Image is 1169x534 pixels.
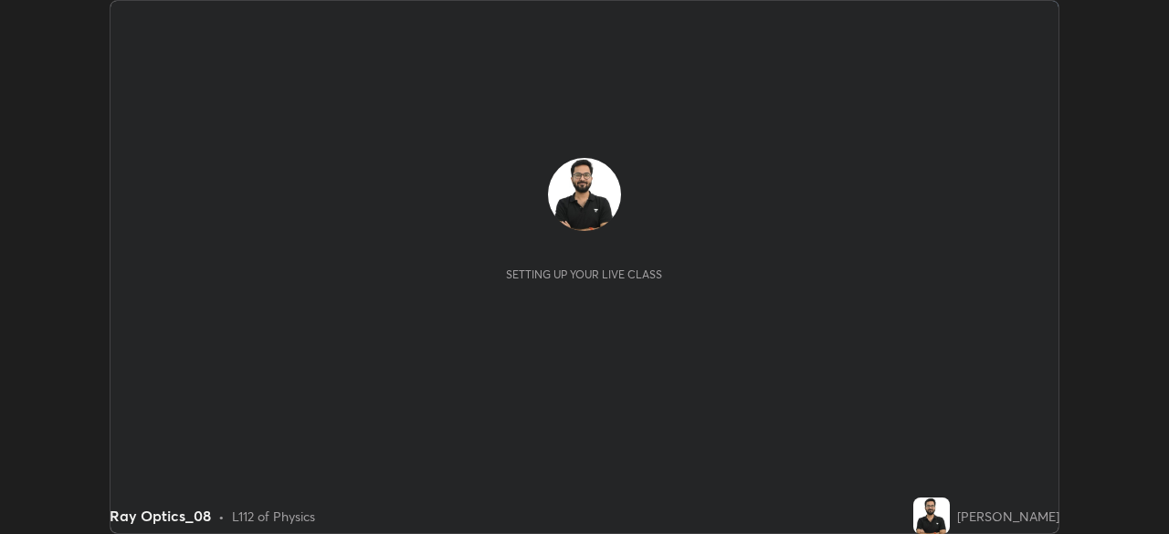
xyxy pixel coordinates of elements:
div: • [218,507,225,526]
img: 3ea2000428aa4a359c25bd563e59faa7.jpg [913,497,950,534]
div: Setting up your live class [506,267,662,281]
div: L112 of Physics [232,507,315,526]
div: [PERSON_NAME] [957,507,1059,526]
div: Ray Optics_08 [110,505,211,527]
img: 3ea2000428aa4a359c25bd563e59faa7.jpg [548,158,621,231]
